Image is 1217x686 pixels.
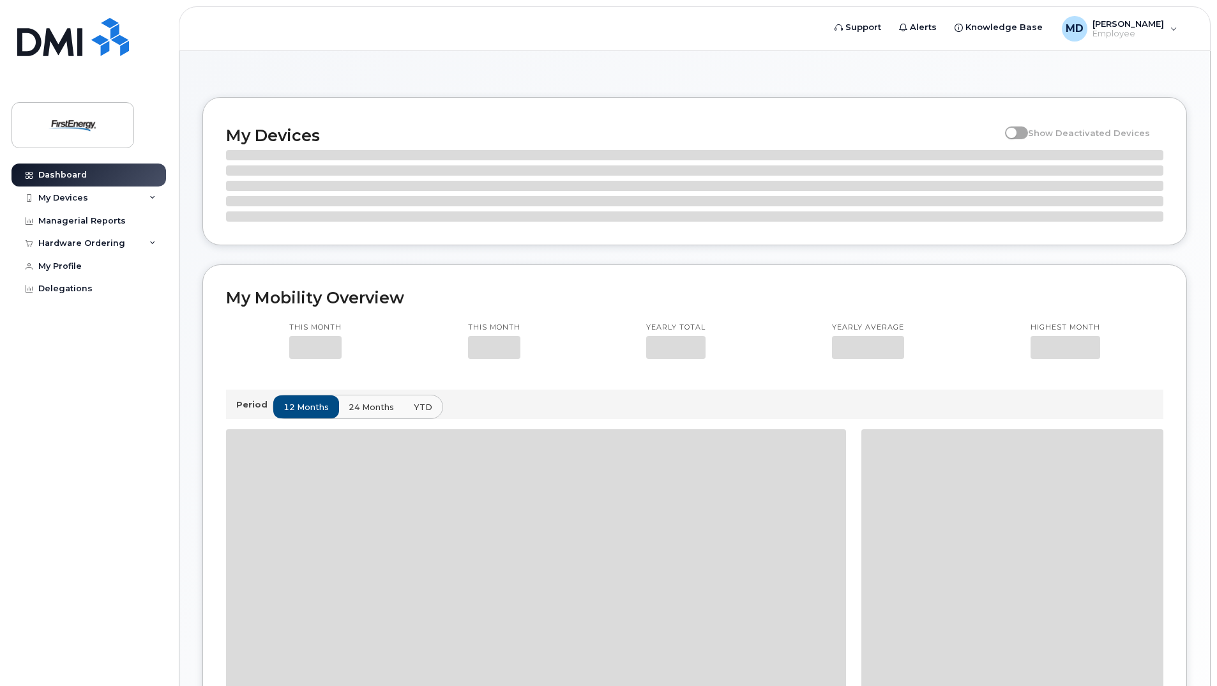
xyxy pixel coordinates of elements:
[236,399,273,411] p: Period
[1031,323,1100,333] p: Highest month
[226,288,1163,307] h2: My Mobility Overview
[414,401,432,413] span: YTD
[1005,121,1015,131] input: Show Deactivated Devices
[646,323,706,333] p: Yearly total
[349,401,394,413] span: 24 months
[289,323,342,333] p: This month
[468,323,520,333] p: This month
[832,323,904,333] p: Yearly average
[226,126,999,145] h2: My Devices
[1028,128,1150,138] span: Show Deactivated Devices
